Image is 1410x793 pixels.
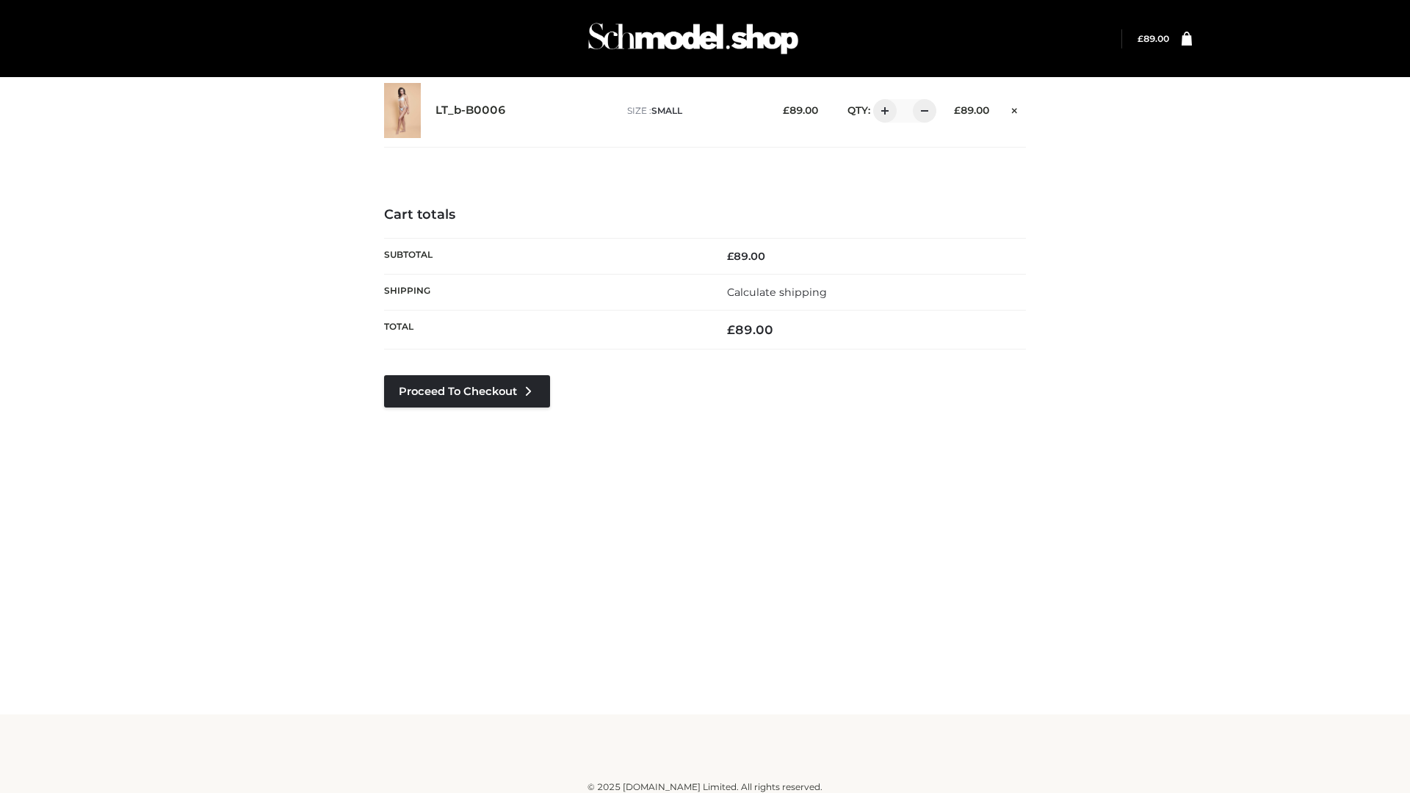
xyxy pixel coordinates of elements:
a: Proceed to Checkout [384,375,550,408]
p: size : [627,104,760,117]
th: Subtotal [384,238,705,274]
bdi: 89.00 [783,104,818,116]
bdi: 89.00 [1138,33,1169,44]
span: £ [954,104,961,116]
span: £ [727,250,734,263]
bdi: 89.00 [727,250,765,263]
span: SMALL [651,105,682,116]
a: £89.00 [1138,33,1169,44]
h4: Cart totals [384,207,1026,223]
bdi: 89.00 [954,104,989,116]
span: £ [1138,33,1143,44]
div: QTY: [833,99,931,123]
th: Shipping [384,274,705,310]
a: LT_b-B0006 [435,104,506,117]
a: Remove this item [1004,99,1026,118]
th: Total [384,311,705,350]
a: Calculate shipping [727,286,827,299]
span: £ [783,104,789,116]
img: Schmodel Admin 964 [583,10,803,68]
span: £ [727,322,735,337]
bdi: 89.00 [727,322,773,337]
